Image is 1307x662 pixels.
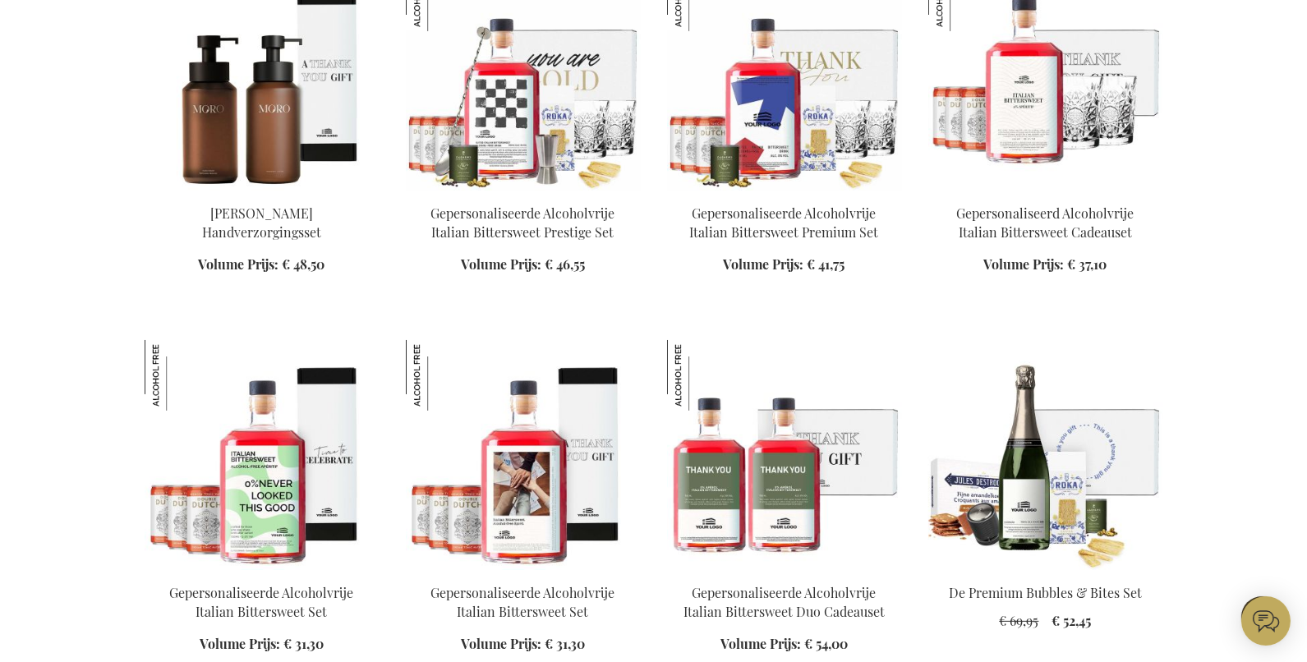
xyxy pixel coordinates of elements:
span: Volume Prijs: [200,635,280,652]
span: € 46,55 [545,255,585,273]
span: Volume Prijs: [720,635,801,652]
span: Volume Prijs: [199,255,279,273]
a: Volume Prijs: € 31,30 [461,635,585,654]
span: € 31,30 [545,635,585,652]
a: Gepersonaliseerde Alcoholvrije Italian Bittersweet Duo Cadeauset [683,584,885,620]
span: € 48,50 [283,255,325,273]
a: Gepersonaliseerde Alcoholvrije Italian Bittersweet Set [431,584,615,620]
span: € 54,00 [804,635,848,652]
a: Gepersonaliseerde Alcoholvrije Italian Bittersweet Prestige Set [431,205,615,241]
a: Personalised Non-Alcoholic Italian Bittersweet Premium Set Gepersonaliseerde Alcoholvrije Italian... [667,184,902,200]
a: Volume Prijs: € 54,00 [720,635,848,654]
a: Personalised Non-Alcoholic Italian Bittersweet Set Gepersonaliseerde Alcoholvrije Italian Bitters... [406,563,641,579]
a: Personalised Non-Alcoholic Italian Bittersweet Set Gepersonaliseerde Alcoholvrije Italian Bitters... [145,563,380,579]
a: Volume Prijs: € 46,55 [461,255,585,274]
span: Volume Prijs: [461,255,541,273]
img: The Premium Bubbles & Bites Set [928,340,1163,570]
img: Personalised Non-Alcoholic Italian Bittersweet Set [406,340,641,570]
a: Volume Prijs: € 31,30 [200,635,324,654]
a: Gepersonaliseerde Alcoholvrije Italian Bittersweet Set [170,584,354,620]
a: Volume Prijs: € 48,50 [199,255,325,274]
img: Gepersonaliseerde Alcoholvrije Italian Bittersweet Set [145,340,215,411]
iframe: belco-activator-frame [1241,596,1291,646]
a: Personalised Non-Alcoholic Italian Bittersweet Duo Gift Set Gepersonaliseerde Alcoholvrije Italia... [667,563,902,579]
span: € 41,75 [808,255,845,273]
img: Personalised Non-Alcoholic Italian Bittersweet Set [145,340,380,570]
img: Personalised Non-Alcoholic Italian Bittersweet Duo Gift Set [667,340,902,570]
a: Gepersonaliseerde Alcoholvrije Italian Bittersweet Prestige Set Gepersonaliseerde Alcoholvrije It... [406,184,641,200]
a: The Premium Bubbles & Bites Set [928,563,1163,579]
a: MORO Rosemary Handcare Set [145,184,380,200]
a: Gepersonaliseerde Alcoholvrije Italian Bittersweet Premium Set [690,205,879,241]
a: [PERSON_NAME] Handverzorgingsset [202,205,321,241]
span: € 52,45 [1052,612,1092,629]
span: € 69,95 [1000,612,1039,629]
span: € 31,30 [283,635,324,652]
a: De Premium Bubbles & Bites Set [949,584,1142,601]
a: Volume Prijs: € 41,75 [724,255,845,274]
img: Gepersonaliseerde Alcoholvrije Italian Bittersweet Set [406,340,476,411]
img: Gepersonaliseerde Alcoholvrije Italian Bittersweet Duo Cadeauset [667,340,738,411]
span: Volume Prijs: [461,635,541,652]
span: Volume Prijs: [724,255,804,273]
